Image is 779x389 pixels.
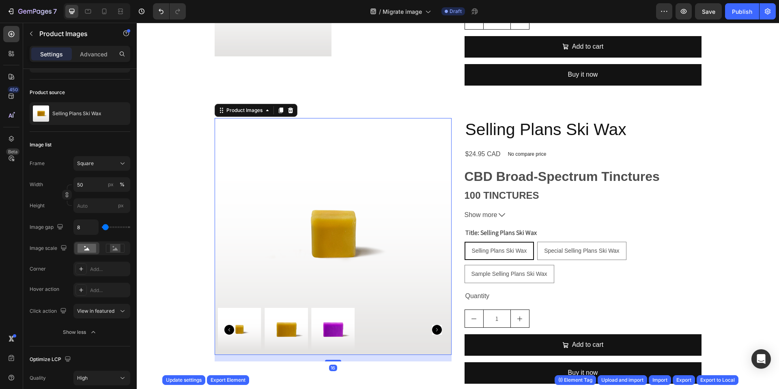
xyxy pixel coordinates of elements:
[120,181,125,188] div: %
[3,3,60,19] button: 7
[328,204,401,216] legend: Title: Selling Plans Ski Wax
[30,265,46,273] div: Corner
[30,243,69,254] div: Image scale
[63,328,97,336] div: Show less
[78,95,315,332] img: a small cube of wax
[90,266,128,273] div: Add...
[30,222,65,233] div: Image gap
[6,148,19,155] div: Beta
[30,202,45,209] label: Height
[335,248,411,254] span: Sample Selling Plans Ski Wax
[649,375,671,385] button: Import
[435,316,467,328] div: Add to cart
[328,146,523,161] strong: CBD Broad-Spectrum Tinctures
[73,198,130,213] input: px
[374,287,392,305] button: increment
[346,287,374,305] input: quantity
[379,7,381,16] span: /
[702,8,715,15] span: Save
[450,8,462,15] span: Draft
[118,202,124,208] span: px
[30,141,52,148] div: Image list
[30,374,46,382] div: Quality
[77,160,94,167] span: Square
[695,3,722,19] button: Save
[80,50,108,58] p: Advanced
[328,312,565,333] button: Add to cart
[676,376,691,384] div: Export
[53,6,57,16] p: 7
[174,285,218,329] img: A bar of purple wax
[652,376,667,384] div: Import
[295,302,305,312] button: Carousel Next Arrow
[328,41,565,63] button: Buy it now
[601,376,643,384] div: Upload and import
[30,89,65,96] div: Product source
[328,187,565,198] button: Show more
[73,156,130,171] button: Square
[30,306,68,317] div: Click action
[371,129,410,134] p: No compare price
[77,375,88,381] span: High
[192,342,200,348] div: 16
[106,180,116,189] button: %
[431,46,461,58] div: Buy it now
[328,95,565,118] h2: Selling Plans Ski Wax
[328,167,402,178] strong: 100 TINCTURES
[52,111,101,116] p: Selling Plans Ski Wax
[30,160,45,167] label: Frame
[555,375,596,385] button: (I) Element Tag
[73,371,130,385] button: High
[30,181,43,188] label: Width
[33,105,49,122] img: product feature img
[166,376,202,384] div: Update settings
[335,225,390,231] span: Selling Plans Ski Wax
[40,50,63,58] p: Settings
[117,180,127,189] button: px
[558,376,592,384] div: (I) Element Tag
[162,375,205,385] button: Update settings
[725,3,759,19] button: Publish
[30,286,59,293] div: Hover action
[30,354,73,365] div: Optimize LCP
[108,181,114,188] div: px
[74,220,98,234] input: Auto
[751,349,771,369] div: Open Intercom Messenger
[88,84,127,91] div: Product Images
[8,86,19,93] div: 450
[328,340,565,361] button: Buy it now
[732,7,752,16] div: Publish
[207,375,249,385] button: Export Element
[598,375,647,385] button: Upload and import
[90,287,128,294] div: Add...
[77,308,114,314] span: View in featured
[73,304,130,318] button: View in featured
[673,375,695,385] button: Export
[431,344,461,356] div: Buy it now
[39,29,108,39] p: Product Images
[30,325,130,340] button: Show less
[211,376,245,384] div: Export Element
[697,375,738,385] button: Export to Local
[81,285,124,329] img: a small cube of wax
[88,302,97,312] button: Carousel Back Arrow
[73,177,130,192] input: px%
[137,23,779,389] iframe: Design area
[700,376,735,384] div: Export to Local
[328,267,565,280] div: Quantity
[128,285,171,329] img: A bar of golden yellow wax
[328,125,365,138] div: $24.95 CAD
[153,3,186,19] div: Undo/Redo
[407,225,482,231] span: Special Selling Plans Ski Wax
[328,287,346,305] button: decrement
[383,7,422,16] span: Migrate image
[328,187,361,198] span: Show more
